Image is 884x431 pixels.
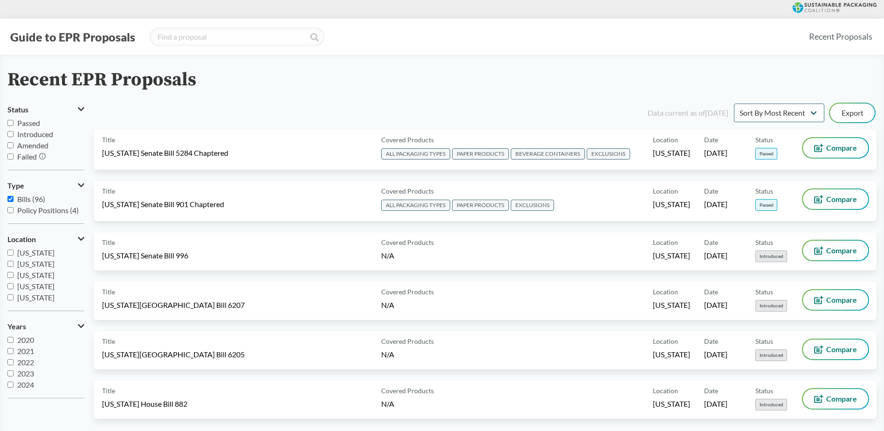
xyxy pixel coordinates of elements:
span: PAPER PRODUCTS [452,200,509,211]
button: Location [7,231,84,247]
button: Status [7,102,84,118]
span: N/A [381,251,394,260]
input: Find a proposal [150,28,324,46]
span: Compare [826,144,857,152]
input: 2021 [7,348,14,354]
input: 2023 [7,370,14,376]
span: Location [7,235,36,243]
span: Passed [755,199,777,211]
span: N/A [381,399,394,408]
span: Covered Products [381,287,434,297]
span: Introduced [755,349,787,361]
span: [DATE] [704,349,727,360]
button: Export [830,104,875,122]
span: Title [102,186,115,196]
span: Passed [755,148,777,160]
span: Bills (96) [17,195,45,203]
input: Amended [7,142,14,148]
span: Date [704,287,718,297]
span: [US_STATE][GEOGRAPHIC_DATA] Bill 6205 [102,349,245,360]
span: ALL PACKAGING TYPES [381,200,450,211]
span: [US_STATE] [17,282,55,291]
span: Policy Positions (4) [17,206,79,215]
span: [DATE] [704,250,727,261]
span: Status [755,336,773,346]
input: [US_STATE] [7,283,14,289]
h2: Recent EPR Proposals [7,70,196,90]
button: Guide to EPR Proposals [7,29,138,44]
span: Failed [17,152,37,161]
input: Passed [7,120,14,126]
span: Covered Products [381,237,434,247]
span: [US_STATE] [17,271,55,279]
span: [US_STATE] [653,349,690,360]
div: Data current as of [DATE] [648,107,728,118]
span: Compare [826,195,857,203]
span: Location [653,336,678,346]
span: Years [7,322,26,331]
span: 2022 [17,358,34,367]
span: Date [704,386,718,396]
span: [US_STATE] [653,199,690,209]
button: Compare [803,138,868,158]
span: 2020 [17,335,34,344]
span: [US_STATE] House Bill 882 [102,399,187,409]
button: Type [7,178,84,194]
span: 2023 [17,369,34,378]
span: 2024 [17,380,34,389]
input: [US_STATE] [7,261,14,267]
span: [DATE] [704,399,727,409]
input: [US_STATE] [7,272,14,278]
input: 2024 [7,382,14,388]
span: [DATE] [704,300,727,310]
span: Location [653,386,678,396]
span: Title [102,336,115,346]
span: Introduced [755,300,787,312]
span: Status [755,186,773,196]
span: Status [755,386,773,396]
input: 2020 [7,337,14,343]
span: [US_STATE] [653,399,690,409]
input: [US_STATE] [7,250,14,256]
span: [US_STATE] [17,293,55,302]
span: Compare [826,247,857,254]
span: Location [653,135,678,145]
span: Date [704,135,718,145]
span: N/A [381,300,394,309]
span: Status [7,105,28,114]
input: 2022 [7,359,14,365]
span: [US_STATE] [653,148,690,158]
span: ALL PACKAGING TYPES [381,148,450,160]
span: [US_STATE] Senate Bill 5284 Chaptered [102,148,228,158]
span: Compare [826,346,857,353]
span: BEVERAGE CONTAINERS [511,148,585,160]
span: [US_STATE] [653,250,690,261]
span: Compare [826,296,857,304]
input: Bills (96) [7,196,14,202]
input: Introduced [7,131,14,137]
span: Title [102,135,115,145]
span: Introduced [755,250,787,262]
span: Date [704,186,718,196]
span: Status [755,287,773,297]
input: Policy Positions (4) [7,207,14,213]
span: Covered Products [381,336,434,346]
button: Compare [803,241,868,260]
span: Covered Products [381,135,434,145]
input: Failed [7,153,14,160]
span: Status [755,237,773,247]
button: Compare [803,189,868,209]
span: [US_STATE] [17,248,55,257]
span: EXCLUSIONS [587,148,630,160]
span: [US_STATE] [653,300,690,310]
button: Compare [803,389,868,409]
span: Compare [826,395,857,403]
input: [US_STATE] [7,294,14,300]
span: Status [755,135,773,145]
span: [DATE] [704,199,727,209]
a: Recent Proposals [805,26,877,47]
span: [US_STATE] Senate Bill 996 [102,250,188,261]
span: Introduced [17,130,53,139]
button: Years [7,319,84,334]
span: Title [102,237,115,247]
